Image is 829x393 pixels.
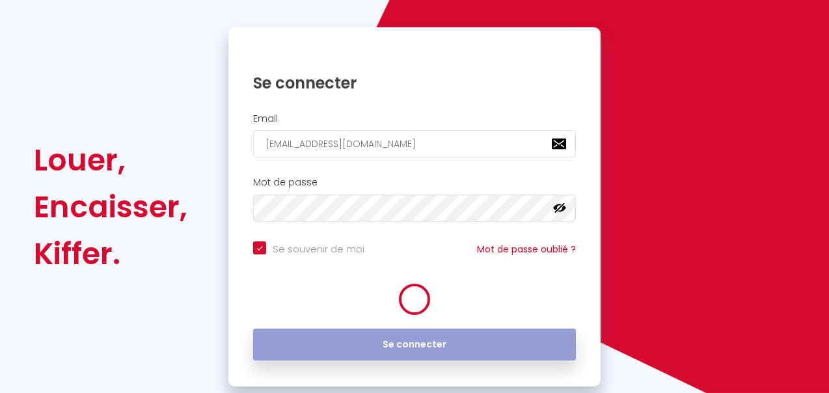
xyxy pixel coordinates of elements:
div: Kiffer. [34,230,187,277]
input: Ton Email [253,130,576,157]
h2: Email [253,113,576,124]
h1: Se connecter [253,73,576,93]
button: Se connecter [253,329,576,361]
div: Louer, [34,137,187,183]
div: Encaisser, [34,183,187,230]
h2: Mot de passe [253,177,576,188]
button: Ouvrir le widget de chat LiveChat [10,5,49,44]
a: Mot de passe oublié ? [477,243,576,256]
